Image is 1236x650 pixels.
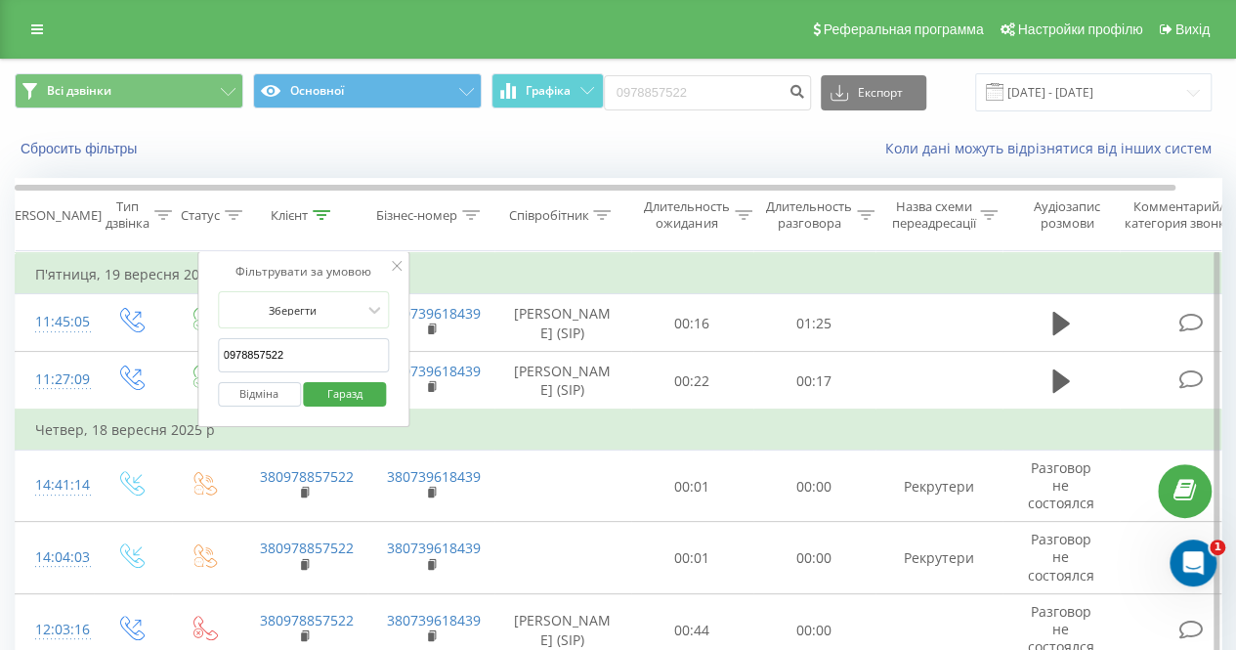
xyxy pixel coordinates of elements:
[885,139,1221,157] a: Коли дані можуть відрізнятися від інших систем
[35,475,90,494] font: 14:41:14
[1017,22,1142,37] font: Настройки профілю
[35,620,90,638] font: 12:03:16
[35,312,90,330] font: 11:45:05
[674,477,709,496] font: 00:01
[253,73,482,108] button: Основної
[260,467,354,486] a: 380978857522
[824,22,984,37] font: Реферальная программа
[181,206,220,224] font: Статус
[796,371,831,390] font: 00:17
[766,197,852,232] font: Длительность разговора
[514,611,611,649] font: [PERSON_NAME] (SIP)
[260,611,354,629] a: 380978857522
[1170,540,1216,586] iframe: Живий чат у інтеркомі
[327,386,362,401] font: Гаразд
[644,197,730,232] font: Длительность ожидания
[1175,22,1210,37] font: Вихід
[1214,541,1221,553] font: 1
[1028,530,1094,584] font: Разговор не состоялся
[47,82,111,99] font: Всі дзвінки
[796,621,831,639] font: 00:00
[387,467,481,486] a: 380739618439
[674,621,709,639] font: 00:44
[821,75,926,110] button: Експорт
[1028,458,1094,512] font: Разговор не состоялся
[674,548,709,567] font: 00:01
[35,265,228,283] font: П'ятниця, 19 вересня 2025 р
[106,197,149,232] font: Тип дзвінка
[35,421,215,440] font: Четвер, 18 вересня 2025 р
[35,369,90,388] font: 11:27:09
[904,548,974,567] font: Рекрутери
[796,477,831,496] font: 00:00
[514,362,611,400] font: [PERSON_NAME] (SIP)
[387,362,481,380] a: 380739618439
[387,611,481,629] a: 380739618439
[508,206,588,224] font: Співробітник
[260,539,354,557] a: 380978857522
[674,371,709,390] font: 00:22
[885,139,1212,157] font: Коли дані можуть відрізнятися від інших систем
[491,73,604,108] button: Графіка
[271,206,308,224] font: Клієнт
[290,82,344,99] font: Основної
[3,206,102,224] font: [PERSON_NAME]
[239,386,278,401] font: Відміна
[15,140,147,157] button: Сбросить фільтры
[387,539,481,557] a: 380739618439
[674,314,709,332] font: 00:16
[218,338,390,372] input: введіть значення
[21,141,137,156] font: Сбросить фільтры
[376,206,457,224] font: Бізнес-номер
[891,197,975,232] font: Назва схеми переадресації
[35,547,90,566] font: 14:04:03
[304,382,387,407] button: Гаразд
[15,73,243,108] button: Всі дзвінки
[796,314,831,332] font: 01:25
[1125,197,1232,232] font: Комментарий/категория звонка
[604,75,811,110] input: Пошук за номером
[526,82,571,99] font: Графіка
[514,304,611,342] font: [PERSON_NAME] (SIP)
[796,548,831,567] font: 00:00
[1034,197,1100,232] font: Аудіозапис розмови
[387,304,481,323] a: 380739618439
[235,263,371,280] font: Фільтрувати за умовою
[858,84,903,101] font: Експорт
[904,477,974,496] font: Рекрутери
[218,382,301,407] button: Відміна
